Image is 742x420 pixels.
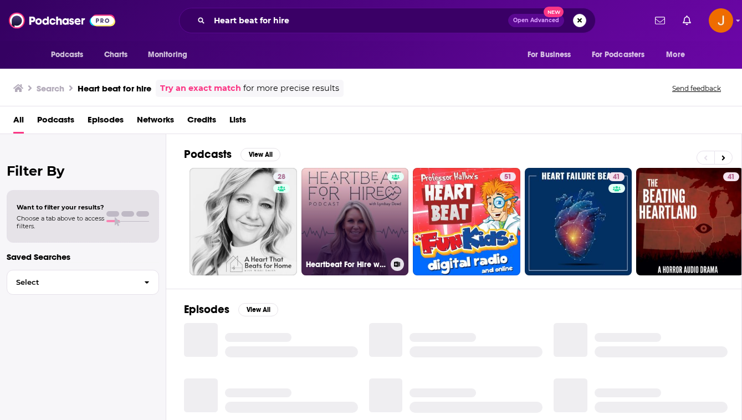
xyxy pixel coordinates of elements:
a: PodcastsView All [184,147,280,161]
input: Search podcasts, credits, & more... [209,12,508,29]
span: for more precise results [243,82,339,95]
span: Want to filter your results? [17,203,104,211]
a: Podcasts [37,111,74,134]
h2: Podcasts [184,147,232,161]
span: More [666,47,685,63]
a: Lists [229,111,246,134]
a: Credits [187,111,216,134]
button: open menu [43,44,98,65]
a: 51 [413,168,520,275]
span: For Podcasters [592,47,645,63]
button: Send feedback [669,84,724,93]
span: 41 [613,172,620,183]
h3: Heart beat for hire [78,83,151,94]
span: Select [7,279,135,286]
h3: Heartbeat For Hire with [PERSON_NAME] [306,260,386,269]
a: Networks [137,111,174,134]
span: Podcasts [51,47,84,63]
a: Charts [97,44,135,65]
a: 41 [723,172,739,181]
h3: Search [37,83,64,94]
span: 28 [278,172,285,183]
span: Logged in as justine87181 [709,8,733,33]
span: New [544,7,564,17]
span: Choose a tab above to access filters. [17,214,104,230]
img: User Profile [709,8,733,33]
button: Open AdvancedNew [508,14,564,27]
a: All [13,111,24,134]
span: Open Advanced [513,18,559,23]
button: open menu [520,44,585,65]
a: Try an exact match [160,82,241,95]
img: Podchaser - Follow, Share and Rate Podcasts [9,10,115,31]
a: 41 [608,172,625,181]
span: Monitoring [148,47,187,63]
a: 28 [273,172,290,181]
div: Search podcasts, credits, & more... [179,8,596,33]
span: For Business [528,47,571,63]
button: open menu [658,44,699,65]
a: 28 [190,168,297,275]
a: Show notifications dropdown [651,11,669,30]
button: View All [240,148,280,161]
button: open menu [585,44,661,65]
button: open menu [140,44,202,65]
h2: Filter By [7,163,159,179]
a: 41 [525,168,632,275]
a: Show notifications dropdown [678,11,695,30]
span: 51 [504,172,511,183]
button: View All [238,303,278,316]
button: Show profile menu [709,8,733,33]
p: Saved Searches [7,252,159,262]
a: Heartbeat For Hire with [PERSON_NAME] [301,168,409,275]
h2: Episodes [184,303,229,316]
a: 51 [500,172,516,181]
span: Charts [104,47,128,63]
a: EpisodesView All [184,303,278,316]
span: 41 [728,172,735,183]
a: Episodes [88,111,124,134]
button: Select [7,270,159,295]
